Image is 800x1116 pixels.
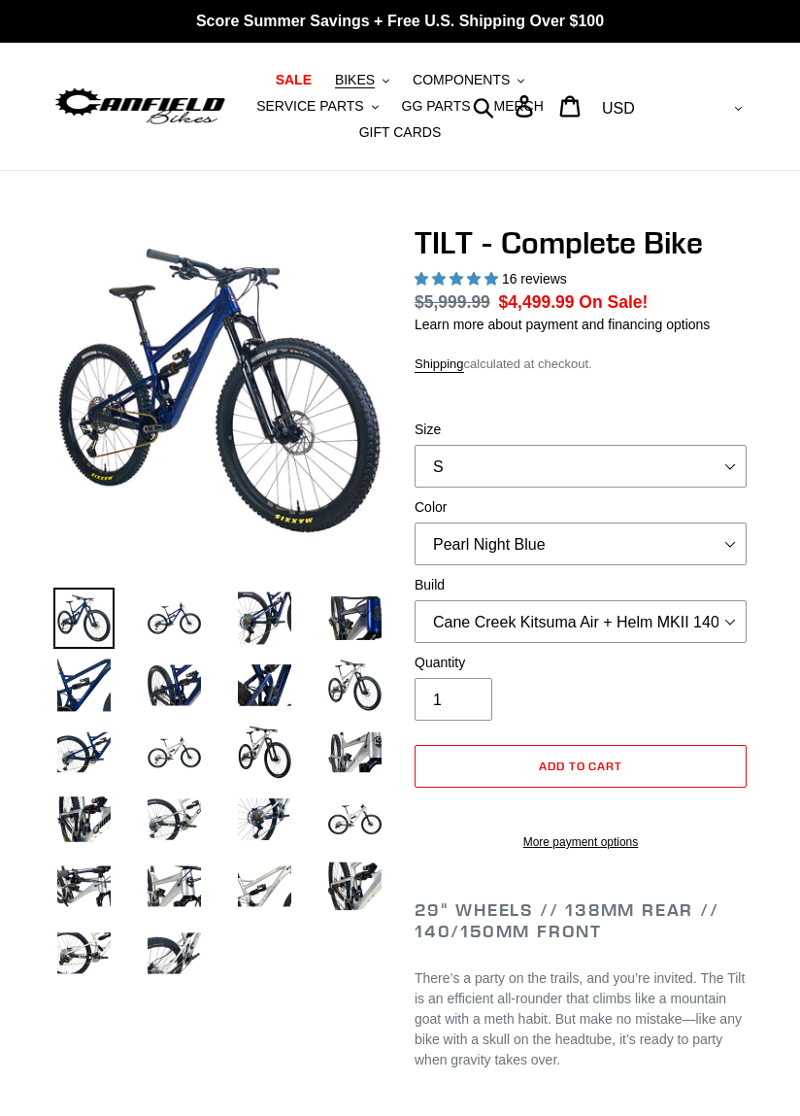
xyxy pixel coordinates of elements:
img: Load image into Gallery viewer, TILT - Complete Bike [144,588,205,649]
span: SALE [276,72,312,88]
label: Quantity [415,653,747,673]
span: BIKES [335,72,375,88]
label: Build [415,575,747,595]
a: More payment options [415,833,747,851]
img: Load image into Gallery viewer, TILT - Complete Bike [53,789,115,850]
span: GG PARTS [402,98,471,115]
span: 16 reviews [502,271,567,287]
img: Load image into Gallery viewer, TILT - Complete Bike [324,722,385,783]
img: Load image into Gallery viewer, TILT - Complete Bike [144,789,205,850]
span: COMPONENTS [413,72,510,88]
img: Load image into Gallery viewer, TILT - Complete Bike [53,655,115,716]
button: COMPONENTS [403,67,534,93]
span: GIFT CARDS [359,124,442,141]
img: Load image into Gallery viewer, TILT - Complete Bike [234,722,295,783]
img: Load image into Gallery viewer, TILT - Complete Bike [53,856,115,917]
button: SERVICE PARTS [247,93,387,119]
a: GG PARTS [392,93,481,119]
img: Load image into Gallery viewer, TILT - Complete Bike [324,588,385,649]
span: Add to cart [539,759,623,773]
span: $4,499.99 [499,292,575,312]
img: Load image into Gallery viewer, TILT - Complete Bike [144,722,205,783]
img: Load image into Gallery viewer, TILT - Complete Bike [53,722,115,783]
img: Load image into Gallery viewer, TILT - Complete Bike [234,856,295,917]
a: SALE [266,67,321,93]
button: Add to cart [415,745,747,788]
a: Learn more about payment and financing options [415,317,710,332]
h1: TILT - Complete Bike [415,224,747,261]
img: Load image into Gallery viewer, TILT - Complete Bike [324,655,385,716]
h2: 29" Wheels // 138mm Rear // 140/150mm Front [415,899,747,941]
span: 5.00 stars [415,271,502,287]
img: Canfield Bikes [53,85,227,128]
button: BIKES [325,67,399,93]
img: Load image into Gallery viewer, TILT - Complete Bike [324,789,385,850]
span: On Sale! [579,289,648,315]
div: calculated at checkout. [415,355,747,374]
img: Load image into Gallery viewer, TILT - Complete Bike [324,856,385,917]
p: There’s a party on the trails, and you’re invited. The Tilt is an efficient all-rounder that clim... [415,968,747,1070]
a: GIFT CARDS [350,119,451,146]
img: Load image into Gallery viewer, TILT - Complete Bike [144,655,205,716]
img: Load image into Gallery viewer, TILT - Complete Bike [234,655,295,716]
img: Load image into Gallery viewer, TILT - Complete Bike [144,856,205,917]
img: Load image into Gallery viewer, TILT - Complete Bike [234,588,295,649]
img: Load image into Gallery viewer, TILT - Complete Bike [53,588,115,649]
s: $5,999.99 [415,292,490,312]
span: SERVICE PARTS [256,98,363,115]
img: Load image into Gallery viewer, TILT - Complete Bike [144,923,205,984]
img: Load image into Gallery viewer, TILT - Complete Bike [234,789,295,850]
label: Color [415,497,747,518]
img: Load image into Gallery viewer, TILT - Complete Bike [53,923,115,984]
label: Size [415,420,747,440]
a: Shipping [415,356,464,373]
